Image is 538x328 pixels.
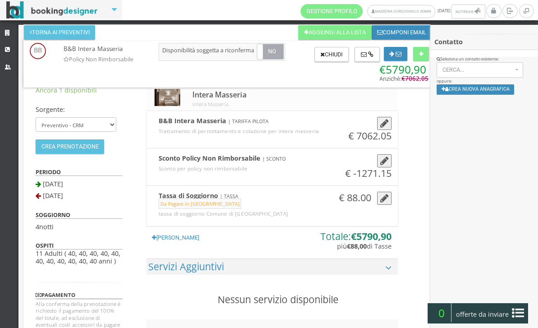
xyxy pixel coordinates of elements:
div: oppure: [430,56,538,101]
span: 0 [432,303,451,322]
a: Gestione Profilo [301,4,363,18]
button: Cerca... [437,62,524,78]
button: Notifiche [451,5,485,18]
button: Crea nuova anagrafica [437,84,515,95]
span: offerte da inviare [453,307,512,322]
span: Cerca... [442,67,513,73]
a: Masseria Gorgognolo Admin [367,5,435,18]
img: BookingDesigner.com [6,1,98,19]
b: Contatto [434,37,463,46]
span: [DATE] [301,4,486,18]
div: Seleziona un contatto esistente: [437,56,532,62]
